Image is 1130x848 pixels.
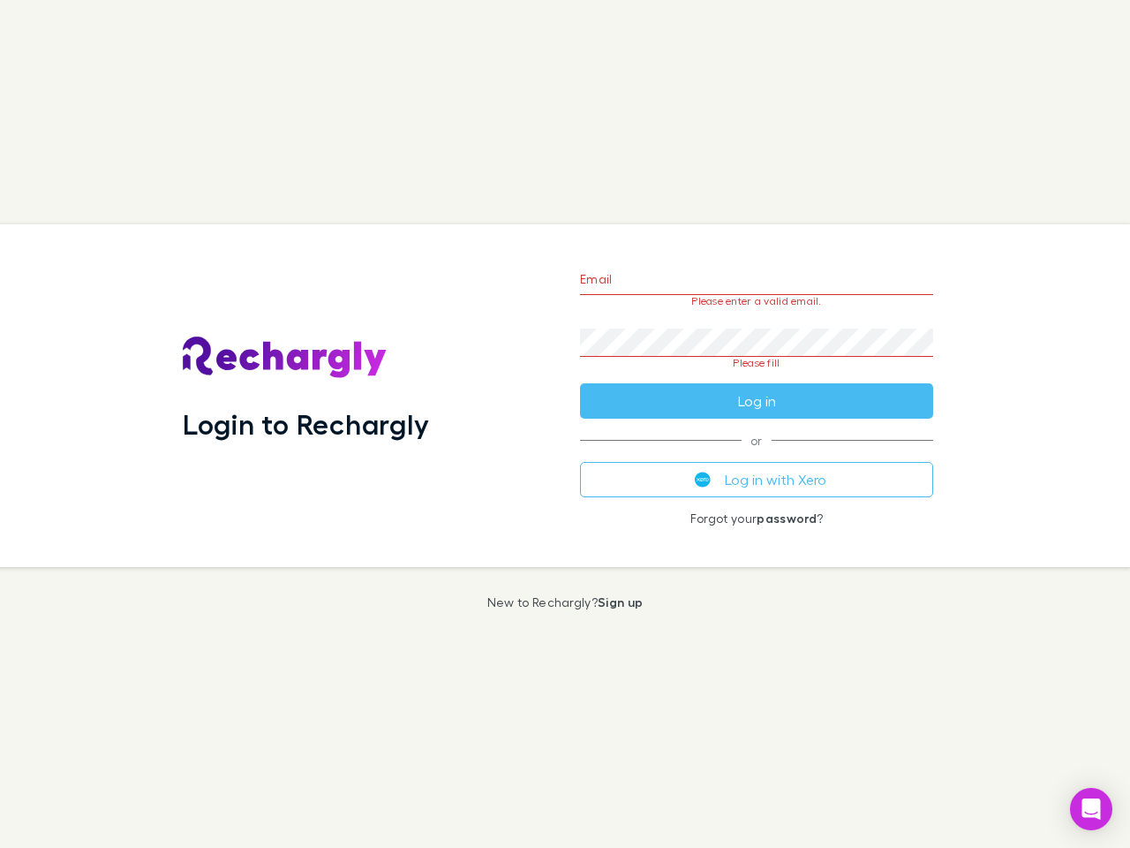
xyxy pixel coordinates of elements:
button: Log in with Xero [580,462,933,497]
button: Log in [580,383,933,419]
a: Sign up [598,594,643,609]
div: Open Intercom Messenger [1070,788,1112,830]
p: Forgot your ? [580,511,933,526]
a: password [757,511,817,526]
img: Xero's logo [695,472,711,488]
span: or [580,440,933,441]
h1: Login to Rechargly [183,407,429,441]
img: Rechargly's Logo [183,337,388,379]
p: Please fill [580,357,933,369]
p: New to Rechargly? [487,595,644,609]
p: Please enter a valid email. [580,295,933,307]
